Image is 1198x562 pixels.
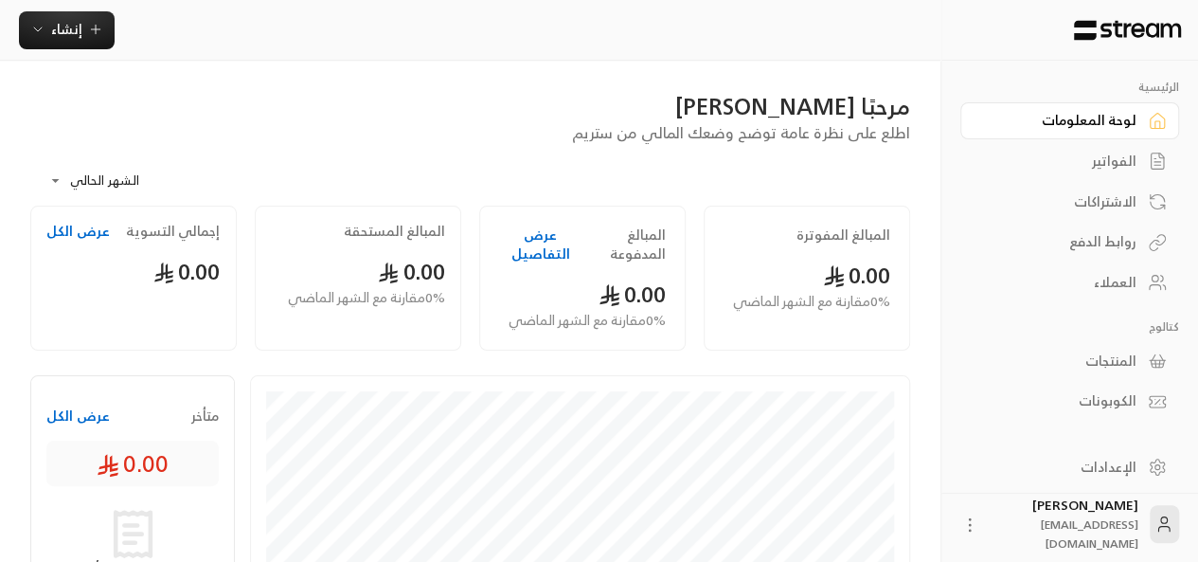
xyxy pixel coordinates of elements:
a: الفواتير [960,143,1179,180]
span: 0.00 [599,275,666,314]
div: الشهر الحالي [40,156,182,206]
h2: المبالغ المفوترة [796,226,890,245]
button: عرض الكل [46,407,110,426]
h2: المبالغ المدفوعة [581,226,666,263]
h2: إجمالي التسوية [126,222,220,241]
span: إنشاء [51,17,82,41]
a: المنتجات [960,342,1179,379]
span: 0.00 [378,252,445,291]
p: الرئيسية [960,80,1179,95]
span: 0 % مقارنة مع الشهر الماضي [733,292,890,312]
a: لوحة المعلومات [960,102,1179,139]
div: مرحبًا [PERSON_NAME] [30,91,910,121]
span: متأخر [191,407,219,426]
h2: المبالغ المستحقة [344,222,445,241]
img: Logo [1072,20,1183,41]
button: إنشاء [19,11,115,49]
a: روابط الدفع [960,224,1179,261]
div: الكوبونات [984,391,1136,410]
div: الاشتراكات [984,192,1136,211]
div: الإعدادات [984,458,1136,477]
span: [EMAIL_ADDRESS][DOMAIN_NAME] [1041,515,1138,553]
button: عرض التفاصيل [499,226,581,263]
span: 0 % مقارنة مع الشهر الماضي [509,311,666,331]
div: المنتجات [984,352,1136,371]
span: 0.00 [97,448,169,479]
div: لوحة المعلومات [984,111,1136,130]
span: 0 % مقارنة مع الشهر الماضي [288,288,445,308]
a: العملاء [960,264,1179,301]
p: كتالوج [960,319,1179,335]
a: الكوبونات [960,383,1179,420]
a: الإعدادات [960,448,1179,485]
button: عرض الكل [46,222,110,241]
a: الاشتراكات [960,183,1179,220]
div: الفواتير [984,152,1136,171]
span: اطلع على نظرة عامة توضح وضعك المالي من ستريم [572,119,910,146]
span: 0.00 [153,252,221,291]
span: 0.00 [823,256,890,295]
div: [PERSON_NAME] [991,496,1138,553]
div: روابط الدفع [984,232,1136,251]
div: العملاء [984,273,1136,292]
